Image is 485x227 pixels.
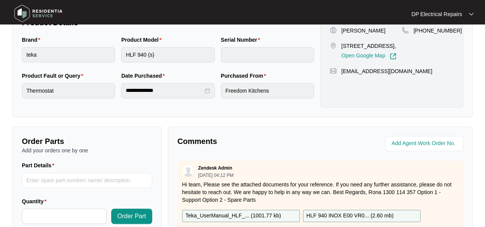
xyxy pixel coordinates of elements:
[221,36,263,44] label: Serial Number
[22,209,106,224] input: Quantity
[221,83,314,98] input: Purchased From
[469,12,473,16] img: dropdown arrow
[390,53,396,60] img: Link-External
[22,83,115,98] input: Product Fault or Query
[221,72,269,80] label: Purchased From
[126,87,203,95] input: Date Purchased
[330,67,337,74] img: map-pin
[121,72,168,80] label: Date Purchased
[22,147,152,154] p: Add your orders one by one
[330,27,337,34] img: user-pin
[22,47,115,62] input: Brand
[121,47,214,62] input: Product Model
[221,47,314,62] input: Serial Number
[186,212,281,220] p: Teka_UserManual_HLF_... ( 1001.77 kb )
[22,198,49,205] label: Quantity
[391,139,459,148] input: Add Agent Work Order No.
[198,173,233,178] p: [DATE] 04:12 PM
[341,67,432,75] p: [EMAIL_ADDRESS][DOMAIN_NAME]
[198,165,232,171] p: Zendesk Admin
[182,181,459,204] p: Hi team, Please see the attached documents for your reference. If you need any further assistance...
[111,209,152,224] button: Order Part
[22,162,58,169] label: Part Details
[22,72,86,80] label: Product Fault or Query
[341,53,396,60] a: Open Google Map
[121,36,164,44] label: Product Model
[341,42,396,50] p: [STREET_ADDRESS],
[330,42,337,49] img: map-pin
[22,136,152,147] p: Order Parts
[178,136,315,147] p: Comments
[182,165,194,177] img: user.svg
[341,27,385,34] p: [PERSON_NAME]
[413,27,462,34] p: [PHONE_NUMBER]
[306,212,393,220] p: HLF 940 INOX E00 VR0... ( 2.60 mb )
[117,212,146,221] span: Order Part
[22,173,152,188] input: Part Details
[12,2,65,25] img: residentia service logo
[402,27,409,34] img: map-pin
[22,36,43,44] label: Brand
[411,10,462,18] p: DP Electrical Repairs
